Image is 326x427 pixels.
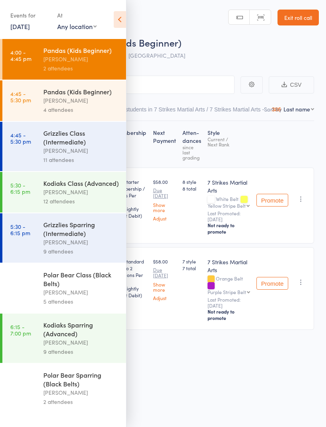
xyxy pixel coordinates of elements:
time: 7:00 - 7:45 pm [10,374,31,386]
div: Next Payment [150,125,179,164]
div: since last grading [182,144,201,160]
small: Last Promoted: [DATE] [208,297,250,308]
div: Not ready to promote [208,222,250,235]
div: 2 attendees [43,64,119,73]
div: Kids Standard / Up to 2 Locations Per Week (Fortnightly Direct Debit) [114,258,146,298]
span: 7 total [182,265,201,271]
time: 6:15 - 7:00 pm [10,324,31,336]
time: 4:45 - 5:30 pm [10,90,31,103]
div: Pandas (Kids Beginner) [43,46,119,55]
div: Any location [57,22,97,31]
div: $58.00 [153,178,176,221]
div: Polar Bear Sparring (Black Belts) [43,370,119,388]
div: Membership [111,125,149,164]
div: Grizzlies Sparring (Intermediate) [43,220,119,238]
div: Yellow Stripe Belt [208,203,246,208]
a: Show more [153,282,176,292]
a: Exit roll call [277,10,319,25]
div: Style [204,125,253,164]
a: 7:00 -7:45 pmPolar Bear Sparring (Black Belts)[PERSON_NAME]2 attendees [2,364,126,413]
div: Not ready to promote [208,308,250,321]
div: [PERSON_NAME] [43,288,119,297]
a: Adjust [153,295,176,300]
a: [DATE] [10,22,30,31]
div: 9 attendees [43,247,119,256]
div: [PERSON_NAME] [43,55,119,64]
a: 5:30 -6:15 pmGrizzlies Sparring (Intermediate)[PERSON_NAME]9 attendees [2,213,126,263]
div: At [57,9,97,22]
span: 7 style [182,258,201,265]
div: 5 attendees [43,297,119,306]
div: Kids Starter Membership / 1 Class Per Week (Fortnightly Direct Debit) [114,178,146,219]
time: 4:00 - 4:45 pm [10,49,31,62]
time: 4:45 - 5:30 pm [10,132,31,144]
div: Atten­dances [179,125,204,164]
div: 9 attendees [43,347,119,356]
div: Kodiaks Class (Advanced) [43,179,119,187]
a: Adjust [153,216,176,221]
div: [PERSON_NAME] [43,146,119,155]
span: Pandas (Kids Beginner) [79,36,181,49]
time: 5:30 - 6:15 pm [10,182,30,195]
button: Promote [256,194,288,207]
a: 6:15 -7:00 pmKodiaks Sparring (Advanced)[PERSON_NAME]9 attendees [2,314,126,363]
button: Other students in 7 Strikes Martial Arts / 7 Strikes Martial Arts - ...386 [110,102,281,121]
div: Purple Stripe Belt [208,289,246,294]
div: 11 attendees [43,155,119,164]
small: Due [DATE] [153,187,176,199]
span: 8 style [182,178,201,185]
a: 5:30 -6:15 pmKodiaks Class (Advanced)[PERSON_NAME]12 attendees [2,172,126,213]
time: 6:15 - 7:00 pm [10,273,31,286]
a: Show more [153,202,176,213]
time: 5:30 - 6:15 pm [10,223,30,236]
div: [PERSON_NAME] [43,187,119,197]
div: Kodiaks Sparring (Advanced) [43,320,119,338]
div: [PERSON_NAME] [43,96,119,105]
div: Orange Belt [208,276,250,294]
small: Due [DATE] [153,267,176,279]
div: Grizzlies Class (Intermediate) [43,129,119,146]
div: Pandas (Kids Beginner) [43,87,119,96]
small: Last Promoted: [DATE] [208,211,250,222]
div: Polar Bear Class (Black Belts) [43,270,119,288]
a: 4:00 -4:45 pmPandas (Kids Beginner)[PERSON_NAME]2 attendees [2,39,126,80]
div: 7 Strikes Martial Arts [208,258,250,274]
div: [PERSON_NAME] [43,388,119,397]
div: 4 attendees [43,105,119,114]
span: 8 total [182,185,201,192]
a: 4:45 -5:30 pmPandas (Kids Beginner)[PERSON_NAME]4 attendees [2,80,126,121]
div: [PERSON_NAME] [43,338,119,347]
div: White Belt [208,196,250,208]
div: [PERSON_NAME] [43,238,119,247]
div: 12 attendees [43,197,119,206]
label: Sort by [264,105,282,113]
a: 6:15 -7:00 pmPolar Bear Class (Black Belts)[PERSON_NAME]5 attendees [2,263,126,313]
div: Current / Next Rank [208,136,250,147]
button: CSV [269,76,314,94]
a: 4:45 -5:30 pmGrizzlies Class (Intermediate)[PERSON_NAME]11 attendees [2,122,126,171]
div: Last name [283,105,310,113]
div: $58.00 [153,258,176,300]
div: 2 attendees [43,397,119,406]
div: 7 Strikes Martial Arts [208,178,250,194]
div: Events for [10,9,49,22]
span: [GEOGRAPHIC_DATA] [128,51,185,59]
button: Promote [256,277,288,290]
